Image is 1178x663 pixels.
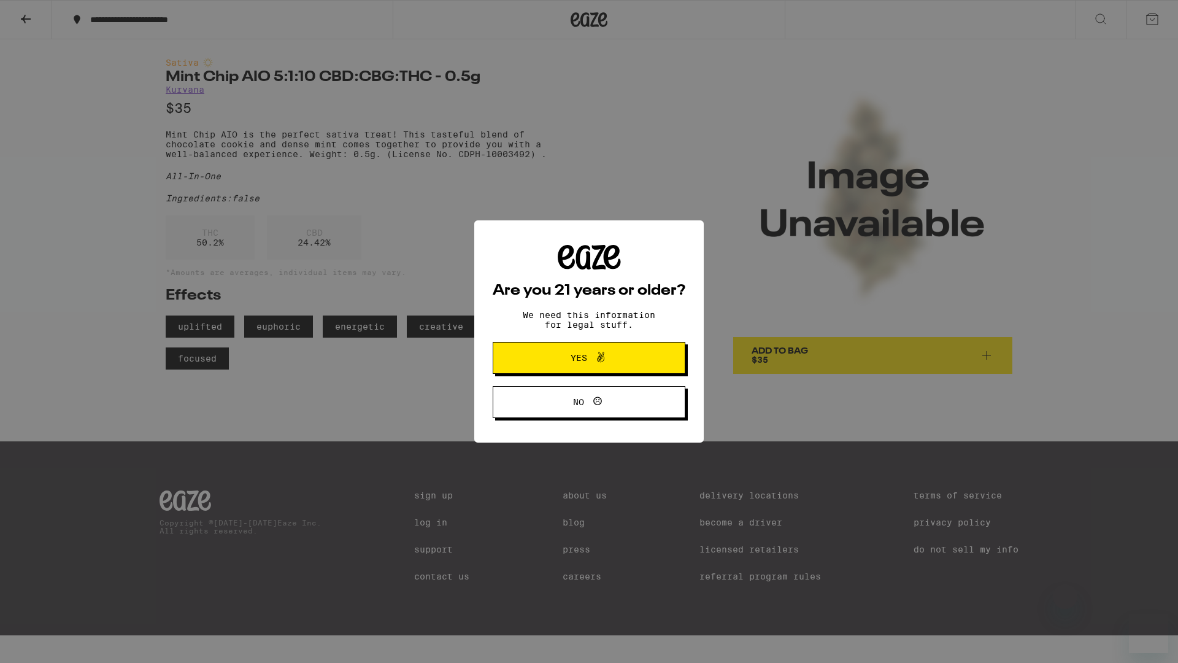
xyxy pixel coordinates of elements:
[493,284,685,298] h2: Are you 21 years or older?
[512,310,666,330] p: We need this information for legal stuff.
[493,386,685,418] button: No
[493,342,685,374] button: Yes
[1129,614,1168,653] iframe: Button to launch messaging window
[573,398,584,406] span: No
[571,354,587,362] span: Yes
[1053,584,1077,609] iframe: Close message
